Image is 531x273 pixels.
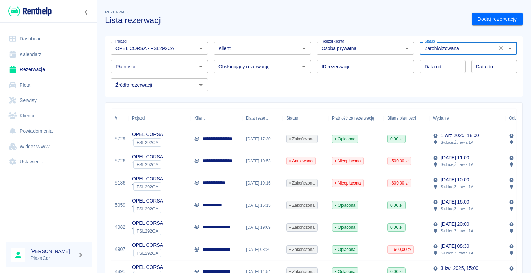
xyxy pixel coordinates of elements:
[115,246,125,253] a: 4907
[388,202,405,208] span: 0,00 zł
[132,153,163,160] p: OPEL CORSA
[441,132,479,139] p: 1 wrz 2025, 18:00
[132,160,163,169] div: `
[287,180,317,186] span: Zakończona
[191,109,243,128] div: Klient
[243,109,283,128] div: Data rezerwacji
[6,123,92,139] a: Powiadomienia
[6,139,92,154] a: Widget WWW
[132,205,163,213] div: `
[496,44,506,53] button: Wyczyść
[105,10,132,14] span: Rezerwacje
[441,265,478,272] p: 3 kwi 2025, 15:00
[332,109,374,128] div: Płatność za rezerwację
[132,175,163,182] p: OPEL CORSA
[196,44,206,53] button: Otwórz
[388,158,411,164] span: -500,00 zł
[332,224,358,230] span: Opłacona
[132,138,163,147] div: `
[6,6,52,17] a: Renthelp logo
[388,180,411,186] span: -600,00 zł
[115,135,125,142] a: 5729
[388,246,413,253] span: -1600,00 zł
[115,157,125,164] a: 5726
[388,224,405,230] span: 0,00 zł
[505,44,515,53] button: Otwórz
[115,179,125,187] a: 5186
[287,224,317,230] span: Zakończona
[6,31,92,47] a: Dashboard
[287,136,317,142] span: Zakończona
[30,248,75,255] h6: [PERSON_NAME]
[270,113,279,123] button: Sort
[322,39,344,44] label: Rodzaj klienta
[328,109,384,128] div: Płatność za rezerwację
[472,13,523,26] a: Dodaj rezerwację
[441,183,473,190] p: Słubice , Żurawia 1A
[441,220,469,228] p: [DATE] 20:00
[196,62,206,72] button: Otwórz
[6,154,92,170] a: Ustawienia
[243,194,283,216] div: [DATE] 15:15
[441,243,469,250] p: [DATE] 08:30
[388,136,405,142] span: 0,00 zł
[429,109,505,128] div: Wydanie
[132,264,163,271] p: OPEL CORSA
[243,238,283,261] div: [DATE] 08:26
[194,109,205,128] div: Klient
[243,150,283,172] div: [DATE] 10:53
[81,8,92,17] button: Zwiń nawigację
[243,216,283,238] div: [DATE] 19:09
[134,184,161,189] span: FSL292CA
[286,109,298,128] div: Status
[387,109,416,128] div: Bilans płatności
[132,197,163,205] p: OPEL CORSA
[8,6,52,17] img: Renthelp logo
[441,139,473,145] p: Słubice , Żurawia 1A
[441,161,473,168] p: Słubice , Żurawia 1A
[132,182,163,191] div: `
[384,109,429,128] div: Bilans płatności
[433,109,449,128] div: Wydanie
[283,109,328,128] div: Status
[441,250,473,256] p: Słubice , Żurawia 1A
[105,16,466,25] h3: Lista rezerwacji
[425,39,435,44] label: Status
[332,158,363,164] span: Nieopłacona
[132,249,163,257] div: `
[332,246,358,253] span: Opłacona
[115,109,117,128] div: #
[441,198,469,206] p: [DATE] 16:00
[246,109,270,128] div: Data rezerwacji
[287,202,317,208] span: Zakończona
[132,131,163,138] p: OPEL CORSA
[111,109,129,128] div: #
[471,60,517,73] input: DD.MM.YYYY
[287,246,317,253] span: Zakończona
[243,128,283,150] div: [DATE] 17:30
[299,62,309,72] button: Otwórz
[299,44,309,53] button: Otwórz
[420,60,466,73] input: DD.MM.YYYY
[441,228,473,234] p: Słubice , Żurawia 1A
[115,224,125,231] a: 4982
[332,180,363,186] span: Nieopłacona
[129,109,191,128] div: Pojazd
[449,113,458,123] button: Sort
[6,93,92,108] a: Serwisy
[132,109,145,128] div: Pojazd
[115,201,125,209] a: 5059
[6,62,92,77] a: Rezerwacje
[6,77,92,93] a: Flota
[132,219,163,227] p: OPEL CORSA
[441,176,469,183] p: [DATE] 10:00
[132,242,163,249] p: OPEL CORSA
[134,206,161,211] span: FSL292CA
[134,228,161,234] span: FSL292CA
[134,162,161,167] span: FSL292CA
[115,39,127,44] label: Pojazd
[441,154,469,161] p: [DATE] 11:00
[134,251,161,256] span: FSL292CA
[287,158,315,164] span: Anulowana
[509,109,521,128] div: Odbiór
